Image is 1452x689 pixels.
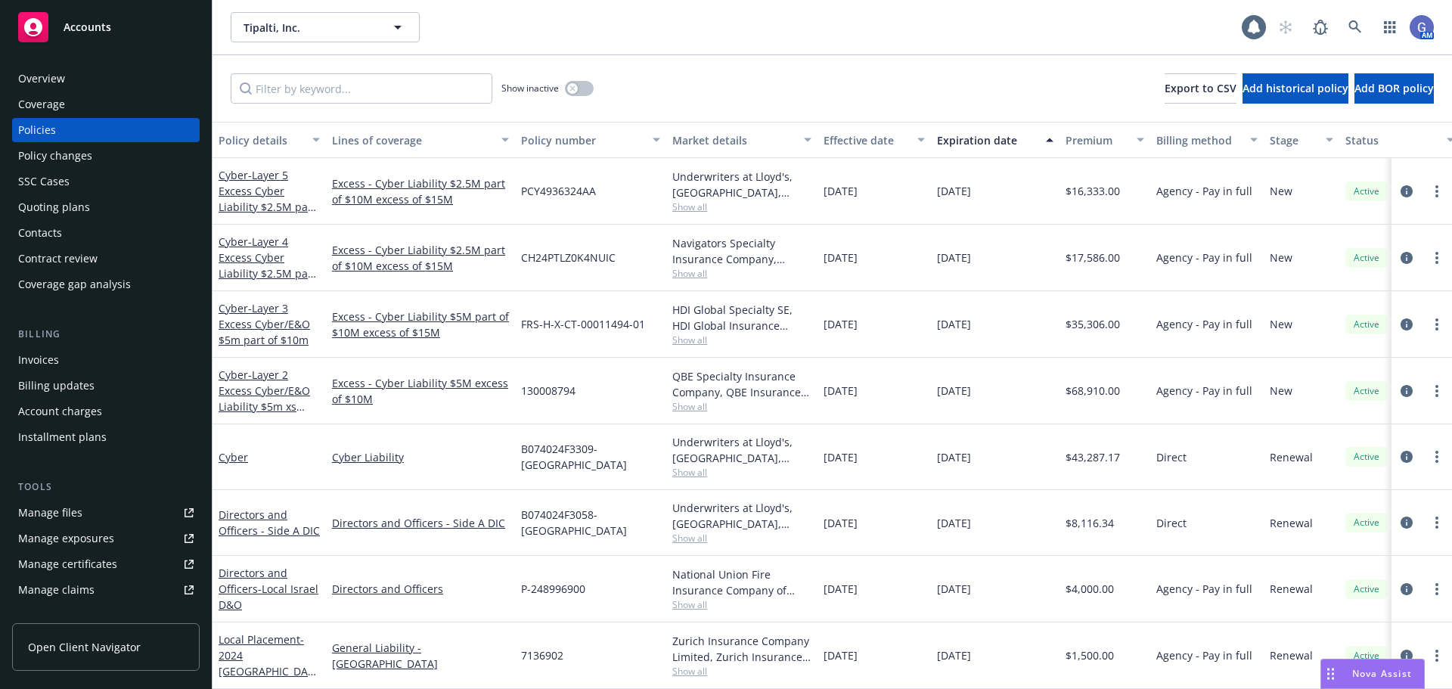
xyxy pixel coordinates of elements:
span: - Layer 2 Excess Cyber/E&O Liability $5m xs $10m [219,368,310,430]
span: B074024F3058- [GEOGRAPHIC_DATA] [521,507,660,538]
a: Excess - Cyber Liability $2.5M part of $10M excess of $15M [332,242,509,274]
div: Zurich Insurance Company Limited, Zurich Insurance Group, Zurich Insurance Group (International),... [672,633,811,665]
span: Show all [672,532,811,545]
a: Manage exposures [12,526,200,551]
button: Expiration date [931,122,1060,158]
button: Lines of coverage [326,122,515,158]
button: Market details [666,122,818,158]
a: Excess - Cyber Liability $5M part of $10M excess of $15M [332,309,509,340]
a: circleInformation [1398,182,1416,200]
a: Search [1340,12,1370,42]
div: Drag to move [1321,660,1340,688]
span: Agency - Pay in full [1156,250,1252,265]
span: PCY4936324AA [521,183,596,199]
a: Policy changes [12,144,200,168]
div: Premium [1066,132,1128,148]
div: Stage [1270,132,1317,148]
span: [DATE] [937,449,971,465]
span: Accounts [64,21,111,33]
span: Active [1351,384,1382,398]
div: Policy number [521,132,644,148]
span: $35,306.00 [1066,316,1120,332]
a: circleInformation [1398,249,1416,267]
span: Open Client Navigator [28,639,141,655]
div: Policy details [219,132,303,148]
a: circleInformation [1398,315,1416,334]
span: FRS-H-X-CT-00011494-01 [521,316,645,332]
span: $1,500.00 [1066,647,1114,663]
img: photo [1410,15,1434,39]
a: Cyber [219,168,316,246]
a: Overview [12,67,200,91]
span: New [1270,183,1292,199]
span: Active [1351,318,1382,331]
a: more [1428,249,1446,267]
span: $68,910.00 [1066,383,1120,399]
a: Directors and Officers [219,566,318,612]
span: Renewal [1270,581,1313,597]
a: Billing updates [12,374,200,398]
span: [DATE] [824,647,858,663]
a: General Liability - [GEOGRAPHIC_DATA] [332,640,509,672]
span: Show all [672,466,811,479]
div: Quoting plans [18,195,90,219]
span: Direct [1156,449,1187,465]
div: Manage claims [18,578,95,602]
a: Directors and Officers - Side A DIC [332,515,509,531]
button: Tipalti, Inc. [231,12,420,42]
a: Manage certificates [12,552,200,576]
span: Active [1351,185,1382,198]
div: Manage exposures [18,526,114,551]
a: Installment plans [12,425,200,449]
button: Stage [1264,122,1339,158]
a: more [1428,448,1446,466]
a: Cyber [219,450,248,464]
div: Coverage [18,92,65,116]
span: [DATE] [937,581,971,597]
span: New [1270,383,1292,399]
a: more [1428,580,1446,598]
a: Excess - Cyber Liability $2.5M part of $10M excess of $15M [332,175,509,207]
a: more [1428,315,1446,334]
span: $17,586.00 [1066,250,1120,265]
div: Underwriters at Lloyd's, [GEOGRAPHIC_DATA], [PERSON_NAME] of London, Hub International Limited [672,500,811,532]
span: Agency - Pay in full [1156,183,1252,199]
div: Navigators Specialty Insurance Company, Hartford Insurance Group [672,235,811,267]
a: Manage BORs [12,604,200,628]
span: Active [1351,516,1382,529]
div: Expiration date [937,132,1037,148]
span: Agency - Pay in full [1156,581,1252,597]
a: Cyber [219,301,310,347]
a: Switch app [1375,12,1405,42]
span: Show all [672,598,811,611]
div: Billing [12,327,200,342]
a: Coverage [12,92,200,116]
a: more [1428,647,1446,665]
a: Policies [12,118,200,142]
span: Agency - Pay in full [1156,647,1252,663]
button: Add historical policy [1243,73,1348,104]
button: Nova Assist [1320,659,1425,689]
span: Show all [672,267,811,280]
a: circleInformation [1398,647,1416,665]
span: Show inactive [501,82,559,95]
a: circleInformation [1398,580,1416,598]
div: Coverage gap analysis [18,272,131,296]
span: Nova Assist [1352,667,1412,680]
span: 130008794 [521,383,576,399]
button: Billing method [1150,122,1264,158]
div: Lines of coverage [332,132,492,148]
span: Agency - Pay in full [1156,316,1252,332]
div: HDI Global Specialty SE, HDI Global Insurance Company, Falcon Risk Services [672,302,811,334]
span: - Layer 4 Excess Cyber Liability $2.5M part of $10M excess of $15M [219,234,316,312]
span: Show all [672,200,811,213]
div: Invoices [18,348,59,372]
span: Renewal [1270,515,1313,531]
span: Show all [672,400,811,413]
span: [DATE] [937,515,971,531]
a: Coverage gap analysis [12,272,200,296]
button: Add BOR policy [1354,73,1434,104]
span: [DATE] [937,647,971,663]
span: - Local Israel D&O [219,582,318,612]
span: - Layer 5 Excess Cyber Liability $2.5M part of $10M excess of $15M [219,168,316,246]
